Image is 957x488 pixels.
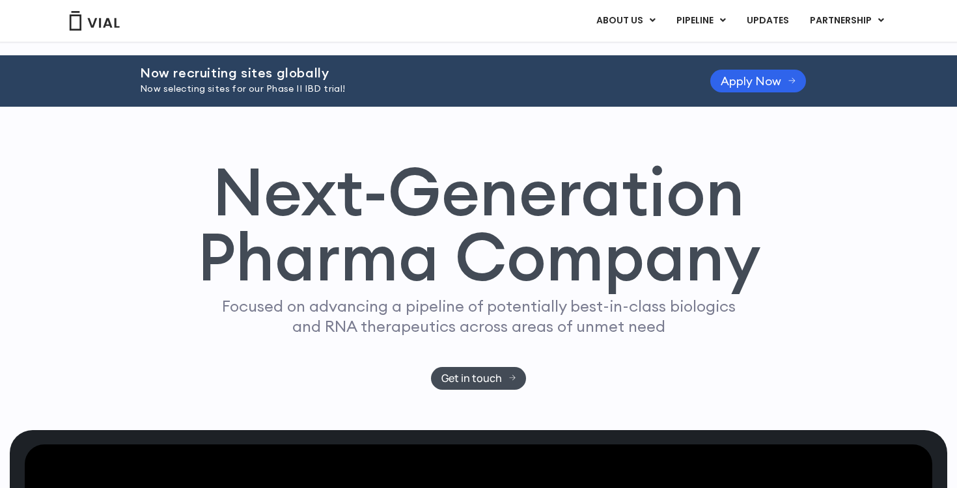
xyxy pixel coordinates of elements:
a: ABOUT USMenu Toggle [586,10,665,32]
span: Apply Now [721,76,781,86]
a: UPDATES [736,10,799,32]
h2: Now recruiting sites globally [140,66,678,80]
a: Apply Now [710,70,806,92]
a: PIPELINEMenu Toggle [666,10,736,32]
span: Get in touch [441,373,502,383]
a: PARTNERSHIPMenu Toggle [799,10,895,32]
p: Now selecting sites for our Phase II IBD trial! [140,82,678,96]
h1: Next-Generation Pharma Company [197,159,760,290]
a: Get in touch [431,367,527,390]
p: Focused on advancing a pipeline of potentially best-in-class biologics and RNA therapeutics acros... [216,296,741,336]
img: Vial Logo [68,11,120,31]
